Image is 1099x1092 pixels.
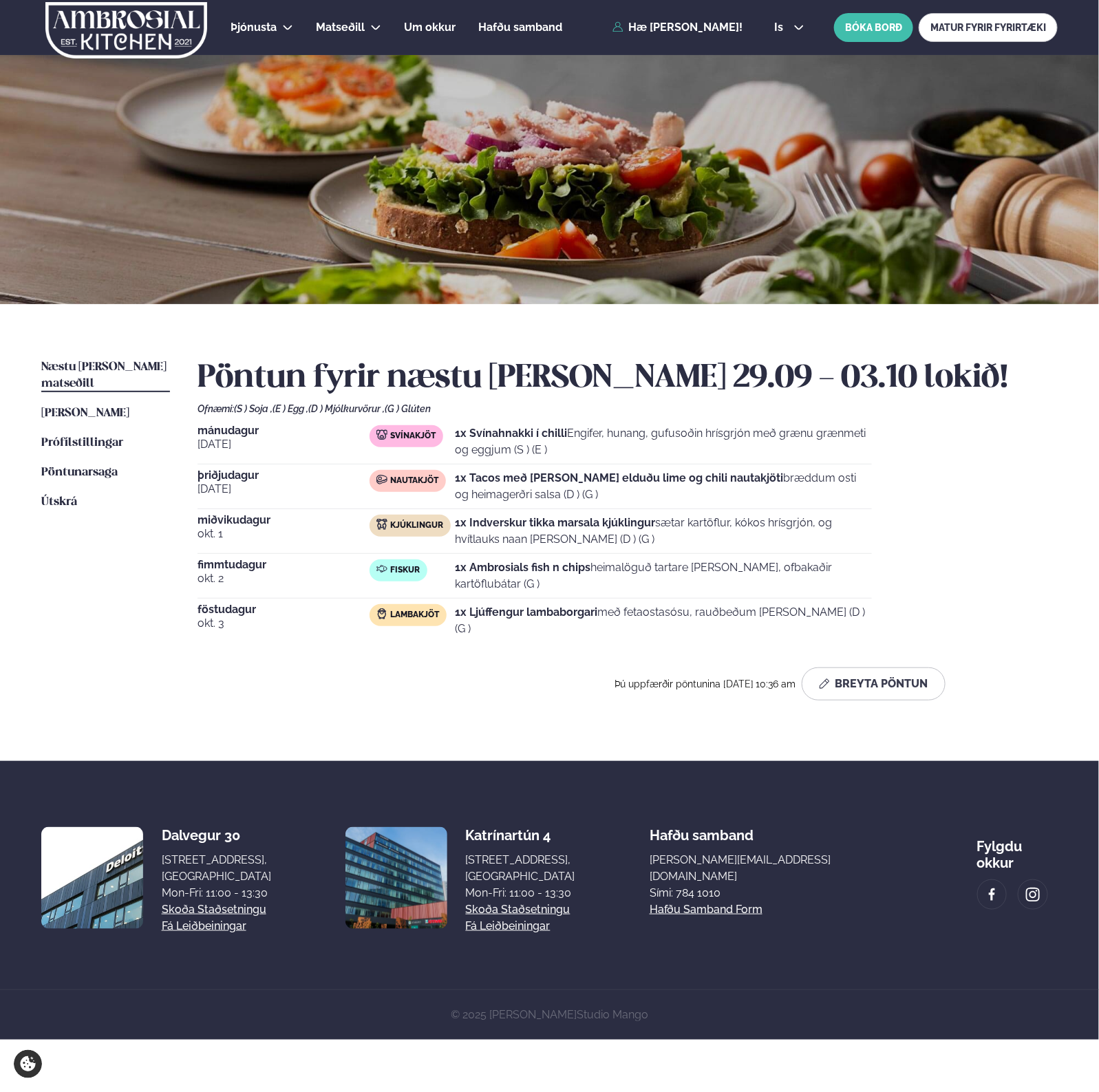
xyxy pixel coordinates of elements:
[650,885,902,901] p: Sími: 784 1010
[162,901,266,918] a: Skoða staðsetningu
[231,19,277,36] a: Þjónusta
[198,570,370,587] span: okt. 2
[376,608,387,619] img: Lamb.svg
[985,887,1000,903] img: image alt
[615,678,796,689] span: Þú uppfærðir pöntunina [DATE] 10:36 am
[466,901,570,918] a: Skoða staðsetningu
[978,880,1007,909] a: image alt
[44,2,209,58] img: logo
[308,403,385,414] span: (D ) Mjólkurvörur ,
[1025,887,1041,903] img: image alt
[376,519,387,530] img: chicken.svg
[478,21,562,34] span: Hafðu samband
[456,515,872,548] p: sætar kartöflur, kókos hrísgrjón, og hvítlauks naan [PERSON_NAME] (D ) (G )
[198,481,370,497] span: [DATE]
[977,827,1058,871] div: Fylgdu okkur
[456,470,872,503] p: bræddum osti og heimagerðri salsa (D ) (G )
[456,604,872,637] p: með fetaostasósu, rauðbeðum [PERSON_NAME] (D ) (G )
[41,361,167,389] span: Næstu [PERSON_NAME] matseðill
[162,852,271,885] div: [STREET_ADDRESS], [GEOGRAPHIC_DATA]
[391,610,440,621] span: Lambakjöt
[41,467,118,478] span: Pöntunarsaga
[391,431,436,442] span: Svínakjöt
[764,22,815,33] button: is
[456,427,568,440] strong: 1x Svínahnakki í chilli
[376,564,387,575] img: fish.svg
[466,918,551,934] a: Fá leiðbeiningar
[456,471,784,484] strong: 1x Tacos með [PERSON_NAME] elduðu lime og chili nautakjöti
[273,403,308,414] span: (E ) Egg ,
[376,429,387,440] img: pork.svg
[466,827,575,844] div: Katrínartún 4
[198,615,370,632] span: okt. 3
[316,19,365,36] a: Matseðill
[41,437,123,449] span: Prófílstillingar
[612,21,743,34] a: Hæ [PERSON_NAME]!
[198,526,370,542] span: okt. 1
[404,21,456,34] span: Um okkur
[456,606,598,619] strong: 1x Ljúffengur lambaborgari
[198,359,1058,398] h2: Pöntun fyrir næstu [PERSON_NAME] 29.09 - 03.10 lokið!
[198,436,370,453] span: [DATE]
[41,464,118,481] a: Pöntunarsaga
[41,827,143,929] img: image alt
[14,1050,42,1078] a: Cookie settings
[41,405,129,422] a: [PERSON_NAME]
[919,13,1058,42] a: MATUR FYRIR FYRIRTÆKI
[234,403,273,414] span: (S ) Soja ,
[391,520,444,531] span: Kjúklingur
[456,561,591,574] strong: 1x Ambrosials fish n chips
[41,496,77,508] span: Útskrá
[376,474,387,485] img: beef.svg
[198,403,1058,414] div: Ofnæmi:
[1018,880,1047,909] a: image alt
[478,19,562,36] a: Hafðu samband
[466,885,575,901] div: Mon-Fri: 11:00 - 13:30
[466,852,575,885] div: [STREET_ADDRESS], [GEOGRAPHIC_DATA]
[162,918,246,934] a: Fá leiðbeiningar
[802,667,946,700] button: Breyta Pöntun
[650,901,762,918] a: Hafðu samband form
[834,13,913,42] button: BÓKA BORÐ
[456,516,656,529] strong: 1x Indverskur tikka marsala kjúklingur
[456,425,872,458] p: Engifer, hunang, gufusoðin hrísgrjón með grænu grænmeti og eggjum (S ) (E )
[451,1008,648,1021] span: © 2025 [PERSON_NAME]
[198,515,370,526] span: miðvikudagur
[198,425,370,436] span: mánudagur
[316,21,365,34] span: Matseðill
[231,21,277,34] span: Þjónusta
[650,816,754,844] span: Hafðu samband
[391,475,439,486] span: Nautakjöt
[198,559,370,570] span: fimmtudagur
[41,435,123,451] a: Prófílstillingar
[456,559,872,592] p: heimalöguð tartare [PERSON_NAME], ofbakaðir kartöflubátar (G )
[775,22,788,33] span: is
[162,827,271,844] div: Dalvegur 30
[198,604,370,615] span: föstudagur
[404,19,456,36] a: Um okkur
[385,403,431,414] span: (G ) Glúten
[41,494,77,511] a: Útskrá
[577,1008,648,1021] a: Studio Mango
[198,470,370,481] span: þriðjudagur
[391,565,420,576] span: Fiskur
[345,827,447,929] img: image alt
[41,407,129,419] span: [PERSON_NAME]
[162,885,271,901] div: Mon-Fri: 11:00 - 13:30
[41,359,170,392] a: Næstu [PERSON_NAME] matseðill
[650,852,902,885] a: [PERSON_NAME][EMAIL_ADDRESS][DOMAIN_NAME]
